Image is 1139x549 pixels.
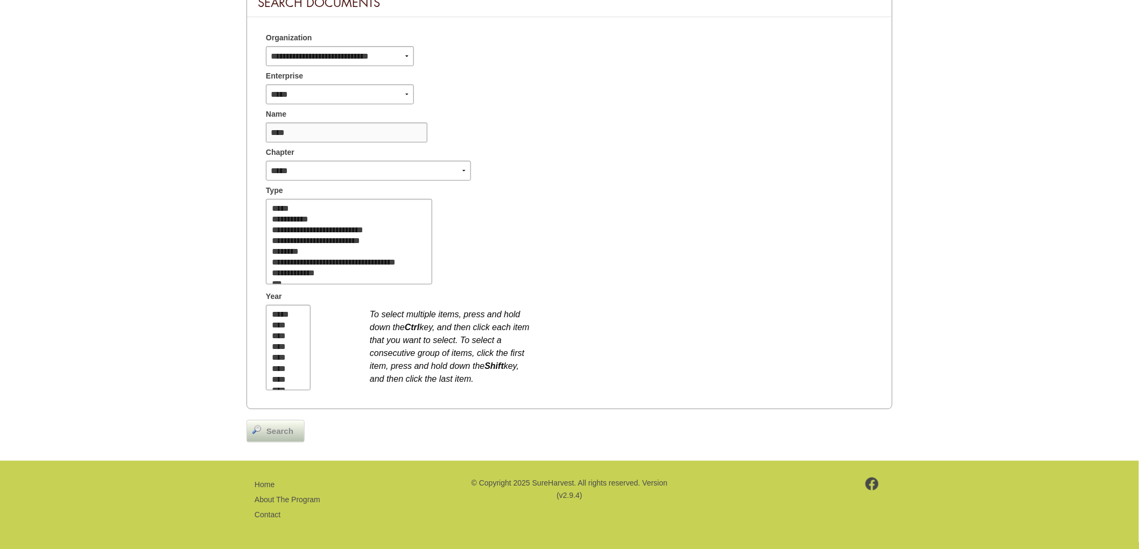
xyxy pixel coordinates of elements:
b: Shift [484,361,504,370]
p: © Copyright 2025 SureHarvest. All rights reserved. Version (v2.9.4) [470,477,669,501]
span: Name [266,109,286,120]
span: Search [261,425,299,438]
span: Enterprise [266,70,303,82]
a: Contact [255,510,280,519]
a: Home [255,480,275,489]
span: Year [266,291,282,302]
span: Organization [266,32,312,44]
a: Search [247,420,305,443]
img: magnifier.png [252,425,261,434]
img: footer-facebook.png [866,477,879,490]
span: Type [266,185,283,196]
span: Chapter [266,147,294,158]
a: About The Program [255,495,320,504]
div: To select multiple items, press and hold down the key, and then click each item that you want to ... [370,303,531,386]
b: Ctrl [405,323,420,332]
